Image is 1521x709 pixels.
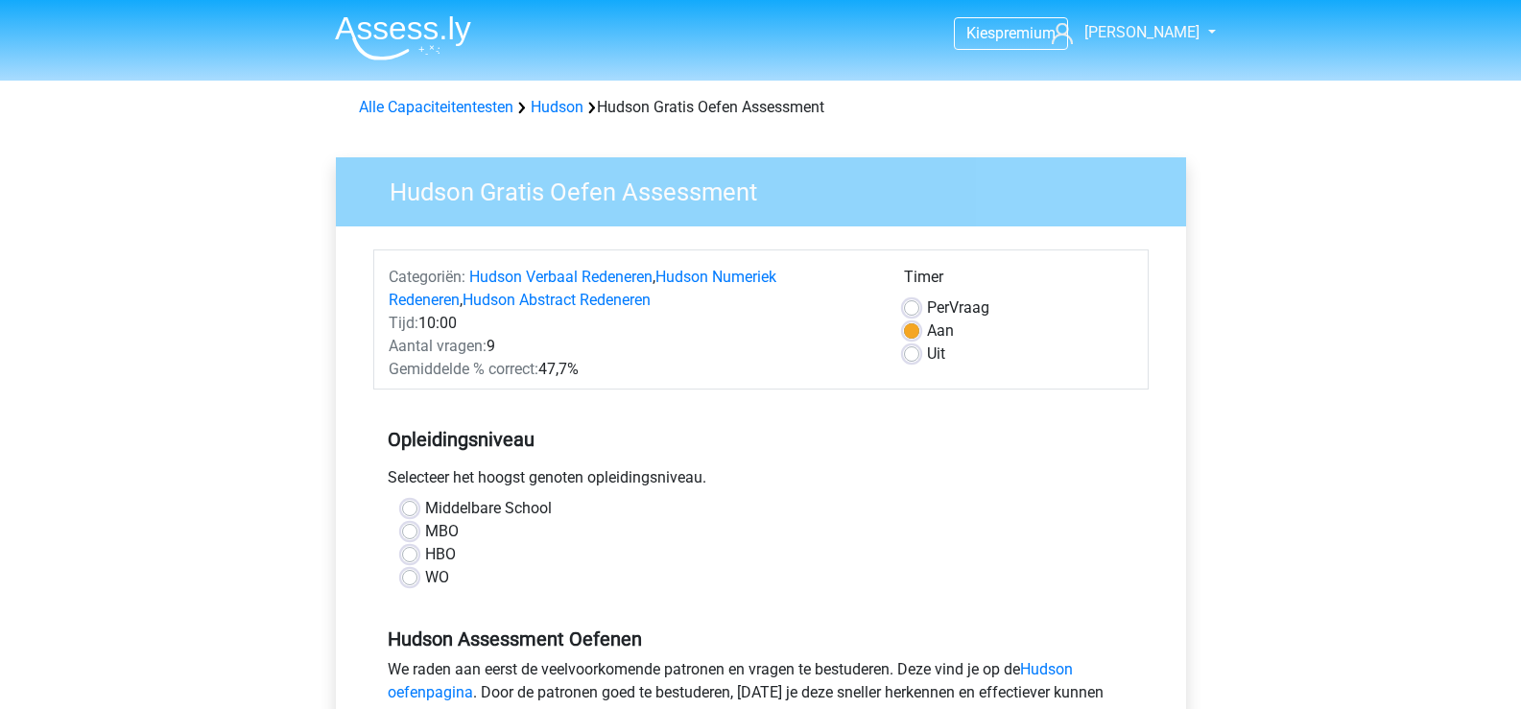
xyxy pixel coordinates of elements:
label: HBO [425,543,456,566]
span: Tijd: [389,314,418,332]
a: Alle Capaciteitentesten [359,98,513,116]
h5: Hudson Assessment Oefenen [388,627,1134,650]
div: Hudson Gratis Oefen Assessment [351,96,1171,119]
div: 9 [374,335,890,358]
img: Assessly [335,15,471,60]
div: Selecteer het hoogst genoten opleidingsniveau. [373,466,1149,497]
div: 47,7% [374,358,890,381]
label: Vraag [927,296,989,319]
a: Hudson Numeriek Redeneren [389,268,776,309]
label: MBO [425,520,459,543]
a: Kiespremium [955,20,1067,46]
span: Categoriën: [389,268,465,286]
label: WO [425,566,449,589]
div: Timer [904,266,1133,296]
h5: Opleidingsniveau [388,420,1134,459]
span: Kies [966,24,995,42]
a: Hudson [531,98,583,116]
a: [PERSON_NAME] [1044,21,1201,44]
div: , , [374,266,890,312]
div: 10:00 [374,312,890,335]
h3: Hudson Gratis Oefen Assessment [367,170,1172,207]
label: Uit [927,343,945,366]
span: Gemiddelde % correct: [389,360,538,378]
span: [PERSON_NAME] [1084,23,1200,41]
span: premium [995,24,1056,42]
label: Aan [927,319,954,343]
a: Hudson Verbaal Redeneren [469,268,653,286]
span: Per [927,298,949,317]
span: Aantal vragen: [389,337,487,355]
a: Hudson Abstract Redeneren [463,291,651,309]
label: Middelbare School [425,497,552,520]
